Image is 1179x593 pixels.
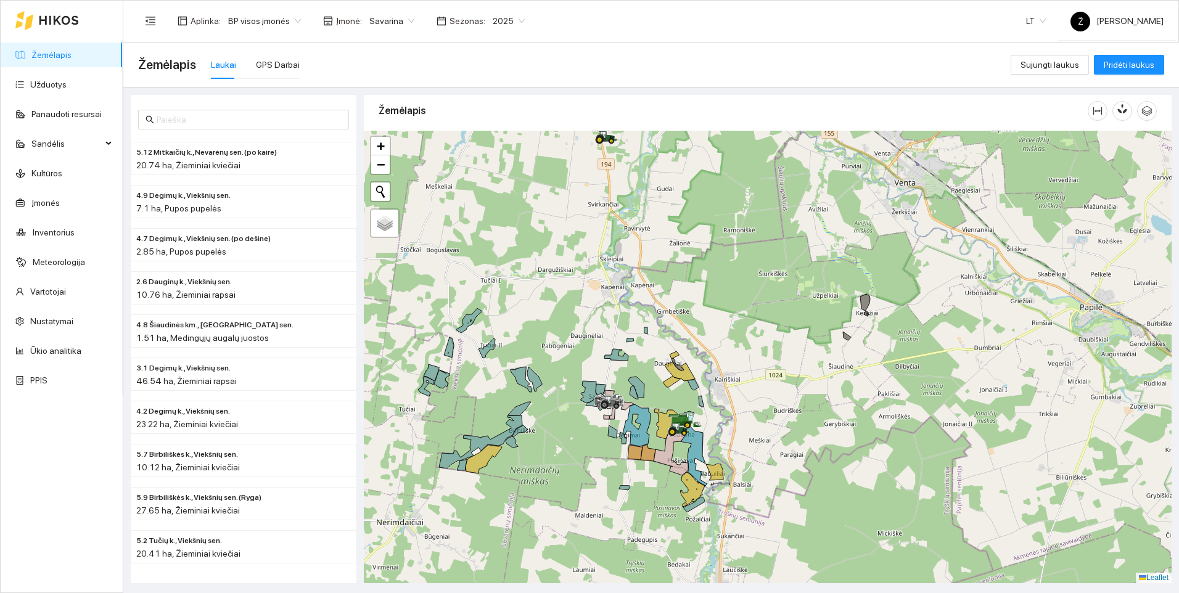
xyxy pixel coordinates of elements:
span: menu-fold [145,15,156,27]
a: Panaudoti resursai [31,109,102,119]
span: Sezonas : [450,14,485,28]
span: 23.22 ha, Žieminiai kviečiai [136,419,238,429]
span: shop [323,16,333,26]
input: Paieška [157,113,342,126]
a: PPIS [30,375,47,385]
span: 4.2 Degimų k., Viekšnių sen. [136,406,230,417]
span: Sandėlis [31,131,102,156]
a: Įmonės [31,198,60,208]
span: 7.1 ha, Pupos pupelės [136,203,221,213]
a: Kultūros [31,168,62,178]
span: 2.6 Dauginų k., Viekšnių sen. [136,276,232,288]
span: 4.7 Degimų k., Viekšnių sen. (po dešine) [136,233,271,245]
button: Pridėti laukus [1094,55,1164,75]
a: Leaflet [1139,573,1169,582]
span: 5.7 Birbiliškės k., Viekšnių sen. [136,449,238,460]
span: 10.12 ha, Žieminiai kviečiai [136,462,240,472]
span: 2.85 ha, Pupos pupelės [136,247,226,256]
span: calendar [437,16,446,26]
span: 1.51 ha, Medingųjų augalų juostos [136,333,269,343]
span: 20.41 ha, Žieminiai kviečiai [136,549,240,558]
a: Zoom in [371,137,390,155]
a: Pridėti laukus [1094,60,1164,70]
a: Užduotys [30,80,67,89]
span: 27.65 ha, Žieminiai kviečiai [136,505,240,515]
span: layout [178,16,187,26]
a: Zoom out [371,155,390,174]
span: LT [1026,12,1046,30]
a: Sujungti laukus [1011,60,1089,70]
span: 5.9 Birbiliškės k., Viekšnių sen. (Ryga) [136,492,261,504]
span: + [377,138,385,153]
button: Sujungti laukus [1011,55,1089,75]
a: Ūkio analitika [30,346,81,356]
div: GPS Darbai [256,58,300,72]
span: − [377,157,385,172]
span: [PERSON_NAME] [1070,16,1164,26]
span: 2025 [493,12,525,30]
div: Laukai [211,58,236,72]
span: 3.1 Degimų k., Viekšnių sen. [136,362,231,374]
span: Ž [1078,12,1083,31]
span: 5.2 Tučių k., Viekšnių sen. [136,535,222,547]
a: Nustatymai [30,316,73,326]
span: Žemėlapis [138,55,196,75]
span: BP visos įmonės [228,12,301,30]
a: Meteorologija [33,257,85,267]
span: Pridėti laukus [1104,58,1154,72]
span: Įmonė : [336,14,362,28]
button: Initiate a new search [371,182,390,201]
div: Žemėlapis [379,93,1088,128]
span: search [146,115,154,124]
span: 5.12 Mitkaičių k., Nevarėnų sen. (po kaire) [136,147,277,158]
span: 10.76 ha, Žieminiai rapsai [136,290,236,300]
a: Inventorius [33,227,75,237]
span: 4.8 Šiaudinės km., Papilės sen. [136,319,294,331]
button: menu-fold [138,9,163,33]
span: 46.54 ha, Žieminiai rapsai [136,376,237,386]
span: Aplinka : [191,14,221,28]
a: Layers [371,210,398,237]
span: 4.9 Degimų k., Viekšnių sen. [136,190,231,202]
a: Žemėlapis [31,50,72,60]
span: 20.74 ha, Žieminiai kviečiai [136,160,240,170]
span: Savarina [369,12,414,30]
button: column-width [1088,101,1107,121]
span: Sujungti laukus [1021,58,1079,72]
span: column-width [1088,106,1107,116]
a: Vartotojai [30,287,66,296]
